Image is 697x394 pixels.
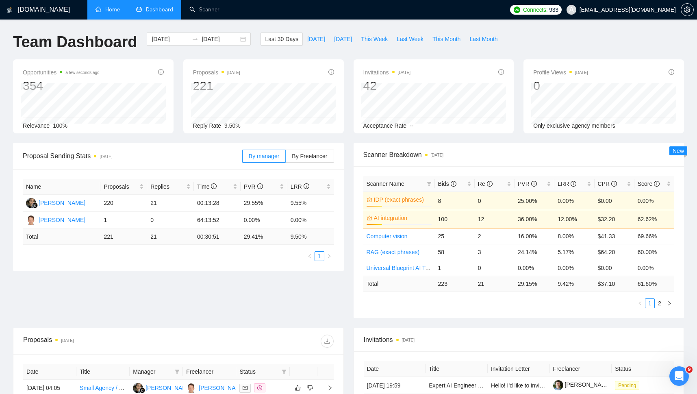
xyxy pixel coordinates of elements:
span: LRR [558,181,576,187]
div: [PERSON_NAME] [145,383,192,392]
span: LRR [291,183,309,190]
span: user [569,7,574,13]
img: upwork-logo.png [514,7,520,13]
input: End date [202,35,239,44]
span: Pending [615,381,639,390]
td: 5.17% [554,244,594,260]
button: [DATE] [330,33,356,46]
span: 100% [53,122,67,129]
div: Proposals [23,335,178,348]
li: 1 [645,298,655,308]
span: filter [175,369,180,374]
td: 1 [100,212,147,229]
button: left [635,298,645,308]
span: Last Month [469,35,497,44]
td: 00:30:51 [194,229,241,245]
td: 21 [475,276,515,292]
span: info-circle [451,181,456,187]
td: 9.55% [287,195,334,212]
span: Scanner Name [367,181,404,187]
time: [DATE] [61,338,74,343]
td: 8 [435,192,475,210]
td: 9.42 % [554,276,594,292]
div: 0 [533,78,588,94]
button: dislike [305,383,315,393]
td: 58 [435,244,475,260]
span: crown [367,215,372,221]
span: Score [638,181,660,187]
span: info-circle [498,69,504,75]
span: CPR [598,181,617,187]
span: Proposals [104,182,138,191]
td: 223 [435,276,475,292]
time: [DATE] [402,338,415,342]
th: Manager [130,364,183,380]
td: Total [363,276,435,292]
span: Only exclusive agency members [533,122,615,129]
li: 2 [655,298,664,308]
span: filter [173,366,181,378]
button: Last 30 Days [261,33,303,46]
span: Connects: [523,5,547,14]
span: crown [367,197,372,202]
td: 0.00% [634,192,674,210]
time: [DATE] [227,70,240,75]
span: right [321,385,333,391]
a: Universal Blueprint AI Tasks [367,265,437,271]
td: 21 [147,195,194,212]
th: Date [364,361,426,377]
td: 25 [435,228,475,244]
span: Status [239,367,278,376]
button: right [664,298,674,308]
span: info-circle [487,181,493,187]
th: Title [76,364,130,380]
span: filter [280,366,288,378]
td: 29.15 % [515,276,554,292]
td: 0 [475,192,515,210]
button: left [305,251,315,261]
td: 69.66% [634,228,674,244]
button: This Month [428,33,465,46]
span: Replies [150,182,185,191]
span: info-circle [531,181,537,187]
span: Scanner Breakdown [363,150,675,160]
span: [DATE] [307,35,325,44]
span: info-circle [328,69,334,75]
td: 00:13:28 [194,195,241,212]
td: 0 [475,260,515,276]
span: left [307,254,312,259]
td: 3 [475,244,515,260]
td: 1 [435,260,475,276]
li: Previous Page [305,251,315,261]
th: Date [23,364,76,380]
span: info-circle [611,181,617,187]
td: 24.14% [515,244,554,260]
span: info-circle [211,183,217,189]
td: Total [23,229,100,245]
td: [DATE] 19:59 [364,377,426,394]
a: AI integration [374,213,430,222]
td: 221 [100,229,147,245]
span: Dashboard [146,6,173,13]
td: $32.20 [595,210,634,228]
img: logo [7,4,13,17]
td: 220 [100,195,147,212]
td: $64.20 [595,244,634,260]
span: filter [427,181,432,186]
th: Freelancer [183,364,236,380]
td: 62.62% [634,210,674,228]
button: Last Week [392,33,428,46]
input: Start date [152,35,189,44]
td: 29.55% [241,195,287,212]
button: right [324,251,334,261]
span: New [673,148,684,154]
th: Proposals [100,179,147,195]
span: 9.50% [224,122,241,129]
span: like [295,385,301,391]
span: By manager [249,153,279,159]
a: DG[PERSON_NAME] [26,216,85,223]
span: right [327,254,332,259]
th: Freelancer [550,361,612,377]
td: 0.00% [515,260,554,276]
span: Time [197,183,217,190]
